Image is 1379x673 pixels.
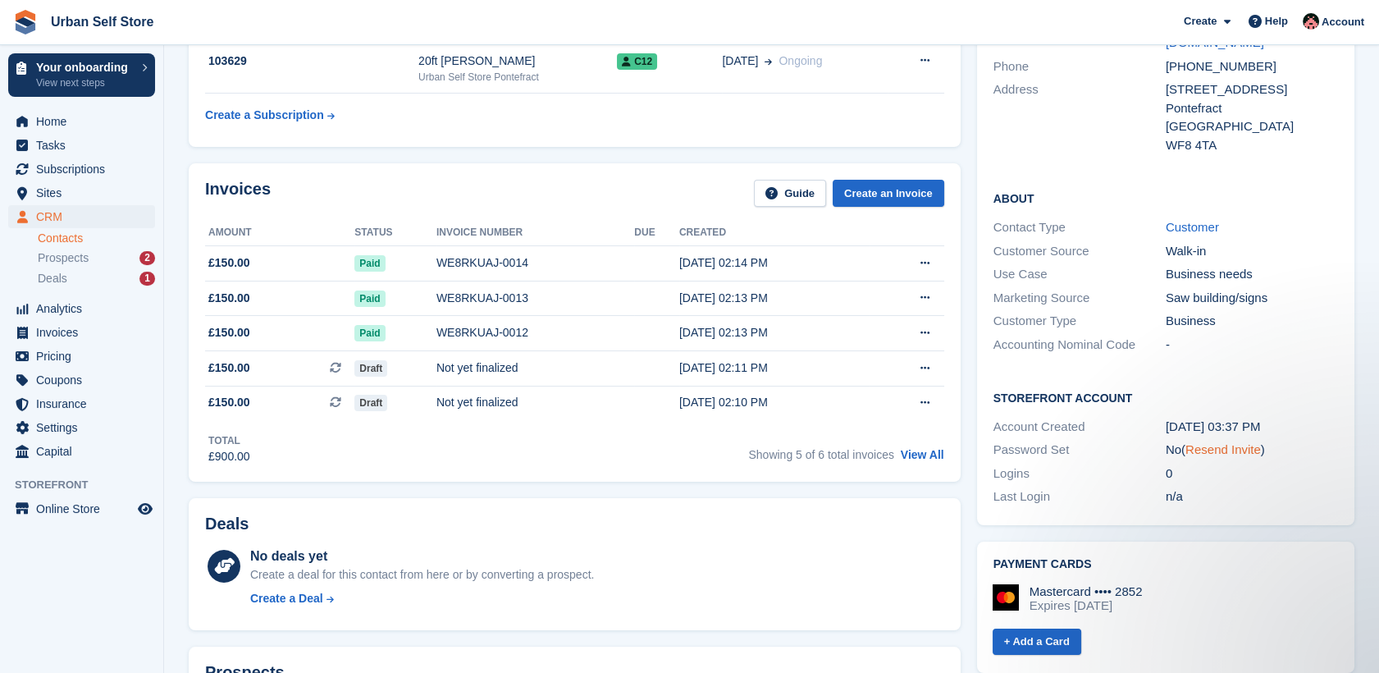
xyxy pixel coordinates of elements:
th: Invoice number [436,220,634,246]
span: Paid [354,255,385,272]
h2: Deals [205,515,249,533]
div: 2 [139,251,155,265]
div: Create a Deal [250,590,323,607]
span: C12 [617,53,657,70]
span: Capital [36,440,135,463]
a: menu [8,392,155,415]
h2: About [993,190,1338,206]
a: Preview store [135,499,155,519]
img: Josh Marshall [1303,13,1319,30]
div: 0 [1166,465,1338,483]
a: Guide [754,180,826,207]
a: menu [8,416,155,439]
div: WE8RKUAJ-0014 [436,254,634,272]
div: Account Created [993,418,1166,437]
div: Create a Subscription [205,107,324,124]
span: Storefront [15,477,163,493]
a: menu [8,134,155,157]
div: Expires [DATE] [1030,598,1143,613]
div: [DATE] 02:14 PM [679,254,870,272]
a: menu [8,440,155,463]
a: menu [8,369,155,391]
span: Draft [354,360,387,377]
div: 20ft [PERSON_NAME] [418,53,617,70]
div: No [1166,441,1338,460]
div: [DATE] 02:11 PM [679,359,870,377]
span: Coupons [36,369,135,391]
div: Last Login [993,488,1166,506]
div: 103629 [205,53,418,70]
div: Total [208,433,250,448]
th: Created [679,220,870,246]
a: menu [8,158,155,181]
th: Amount [205,220,354,246]
div: Contact Type [993,218,1166,237]
span: Prospects [38,250,89,266]
a: menu [8,297,155,320]
div: WE8RKUAJ-0012 [436,324,634,341]
div: [GEOGRAPHIC_DATA] [1166,117,1338,136]
span: Paid [354,325,385,341]
span: Insurance [36,392,135,415]
span: Help [1265,13,1288,30]
div: Accounting Nominal Code [993,336,1166,355]
span: Paid [354,291,385,307]
div: 1 [139,272,155,286]
div: Business needs [1166,265,1338,284]
span: £150.00 [208,359,250,377]
span: Tasks [36,134,135,157]
span: Settings [36,416,135,439]
div: Business [1166,312,1338,331]
div: [DATE] 03:37 PM [1166,418,1338,437]
span: Subscriptions [36,158,135,181]
div: Pontefract [1166,99,1338,118]
h2: Payment cards [993,558,1338,571]
span: £150.00 [208,290,250,307]
div: WF8 4TA [1166,136,1338,155]
span: ( ) [1181,442,1265,456]
h2: Storefront Account [993,389,1338,405]
div: Use Case [993,265,1166,284]
a: Deals 1 [38,270,155,287]
a: Your onboarding View next steps [8,53,155,97]
a: View All [901,448,944,461]
span: Pricing [36,345,135,368]
a: Resend Invite [1185,442,1261,456]
div: Logins [993,465,1166,483]
a: menu [8,497,155,520]
h2: Invoices [205,180,271,207]
span: Home [36,110,135,133]
div: Create a deal for this contact from here or by converting a prospect. [250,566,594,584]
div: Mastercard •••• 2852 [1030,584,1143,599]
div: [DATE] 02:10 PM [679,394,870,411]
div: Not yet finalized [436,359,634,377]
p: View next steps [36,76,134,90]
th: Due [634,220,679,246]
a: menu [8,321,155,344]
div: - [1166,336,1338,355]
div: [PHONE_NUMBER] [1166,57,1338,76]
div: Walk-in [1166,242,1338,261]
a: menu [8,205,155,228]
div: Urban Self Store Pontefract [418,70,617,85]
a: Customer [1166,220,1219,234]
a: Create a Subscription [205,100,335,130]
span: [DATE] [722,53,758,70]
span: Ongoing [779,54,822,67]
div: [DATE] 02:13 PM [679,324,870,341]
div: £900.00 [208,448,250,465]
a: + Add a Card [993,629,1081,656]
span: Online Store [36,497,135,520]
p: Your onboarding [36,62,134,73]
div: n/a [1166,488,1338,506]
div: No deals yet [250,547,594,566]
span: CRM [36,205,135,228]
div: Customer Source [993,242,1166,261]
span: Sites [36,181,135,204]
a: Urban Self Store [44,8,160,35]
span: £150.00 [208,254,250,272]
div: Customer Type [993,312,1166,331]
a: menu [8,181,155,204]
a: menu [8,345,155,368]
a: Contacts [38,231,155,246]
